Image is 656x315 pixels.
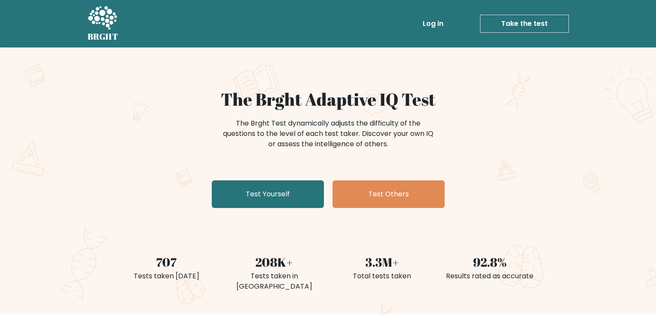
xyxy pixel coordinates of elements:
[88,3,119,44] a: BRGHT
[226,271,323,292] div: Tests taken in [GEOGRAPHIC_DATA]
[333,180,445,208] a: Test Others
[118,253,215,271] div: 707
[480,15,569,33] a: Take the test
[212,180,324,208] a: Test Yourself
[118,89,539,110] h1: The Brght Adaptive IQ Test
[333,271,431,281] div: Total tests taken
[419,15,447,32] a: Log in
[333,253,431,271] div: 3.3M+
[441,253,539,271] div: 92.8%
[118,271,215,281] div: Tests taken [DATE]
[220,118,436,149] div: The Brght Test dynamically adjusts the difficulty of the questions to the level of each test take...
[441,271,539,281] div: Results rated as accurate
[226,253,323,271] div: 208K+
[88,31,119,42] h5: BRGHT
